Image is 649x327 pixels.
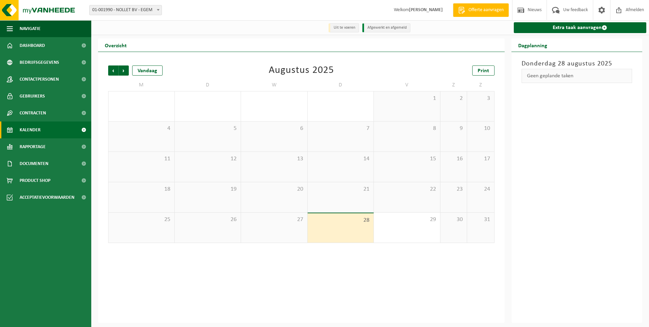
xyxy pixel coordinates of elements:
span: 24 [471,186,490,193]
span: 27 [244,216,304,223]
span: Contactpersonen [20,71,59,88]
span: Documenten [20,155,48,172]
span: 19 [178,186,238,193]
span: 11 [112,155,171,163]
span: 01-001990 - NOLLET BV - EGEM [90,5,162,15]
td: Z [440,79,467,91]
span: 23 [444,186,464,193]
span: 2 [444,95,464,102]
span: 13 [244,155,304,163]
span: 15 [377,155,437,163]
span: 8 [377,125,437,132]
span: 18 [112,186,171,193]
span: 25 [112,216,171,223]
span: Contracten [20,105,46,121]
span: Print [478,68,489,74]
h2: Dagplanning [511,38,554,52]
td: M [108,79,175,91]
span: 31 [471,216,490,223]
td: V [374,79,440,91]
span: 21 [311,186,370,193]
strong: [PERSON_NAME] [409,7,443,12]
span: 22 [377,186,437,193]
a: Offerte aanvragen [453,3,509,17]
li: Uit te voeren [329,23,359,32]
span: 30 [444,216,464,223]
span: 20 [244,186,304,193]
span: 9 [444,125,464,132]
span: 5 [178,125,238,132]
a: Print [472,65,495,76]
span: Rapportage [20,138,46,155]
span: Gebruikers [20,88,45,105]
span: Bedrijfsgegevens [20,54,59,71]
span: 14 [311,155,370,163]
div: Augustus 2025 [269,65,334,76]
span: 1 [377,95,437,102]
span: 16 [444,155,464,163]
div: Geen geplande taken [522,69,632,83]
span: 4 [112,125,171,132]
span: 01-001990 - NOLLET BV - EGEM [89,5,162,15]
td: D [175,79,241,91]
span: 26 [178,216,238,223]
span: Acceptatievoorwaarden [20,189,74,206]
span: 12 [178,155,238,163]
h2: Overzicht [98,38,134,52]
div: Vandaag [132,65,163,76]
span: Volgende [119,65,129,76]
a: Extra taak aanvragen [514,22,647,33]
span: Navigatie [20,20,41,37]
span: 6 [244,125,304,132]
span: 29 [377,216,437,223]
span: Vorige [108,65,118,76]
span: 3 [471,95,490,102]
span: 28 [311,217,370,224]
span: 7 [311,125,370,132]
span: 17 [471,155,490,163]
td: Z [467,79,494,91]
td: W [241,79,308,91]
span: Dashboard [20,37,45,54]
h3: Donderdag 28 augustus 2025 [522,59,632,69]
span: Offerte aanvragen [467,7,505,13]
span: Kalender [20,121,41,138]
span: Product Shop [20,172,50,189]
td: D [308,79,374,91]
span: 10 [471,125,490,132]
li: Afgewerkt en afgemeld [362,23,410,32]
